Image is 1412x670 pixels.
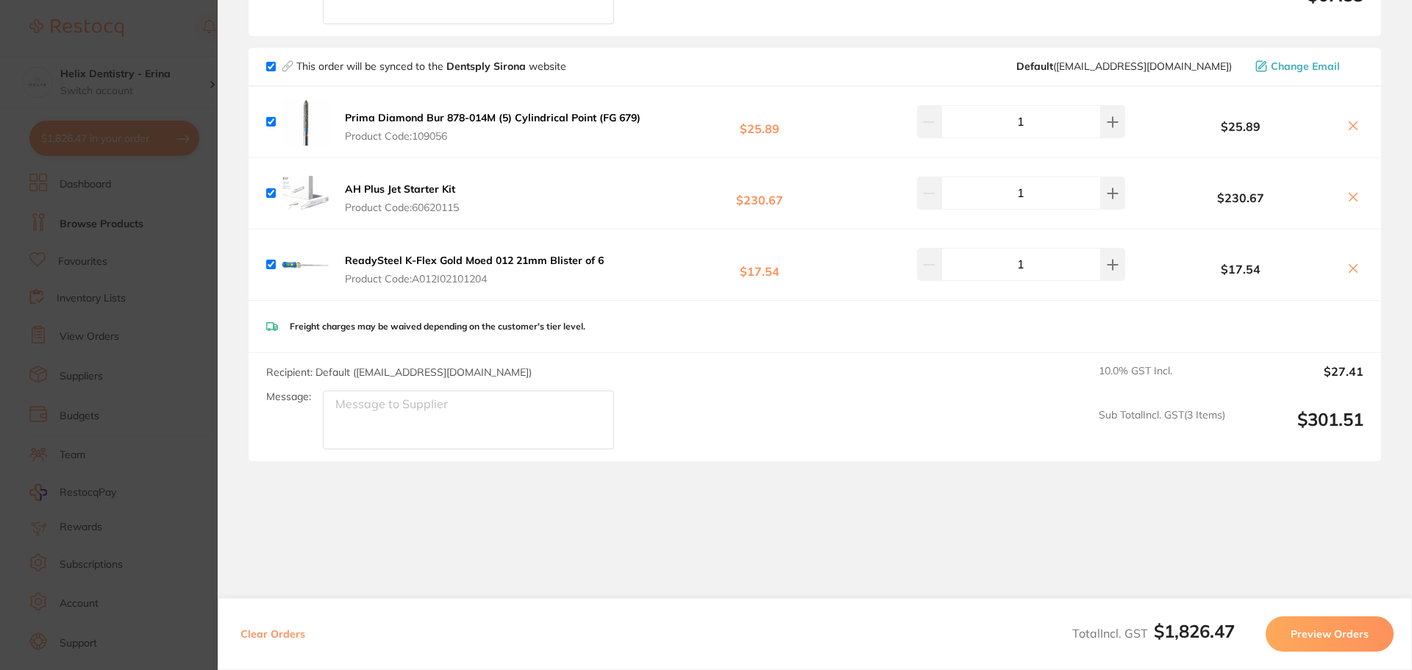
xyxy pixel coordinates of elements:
button: Prima Diamond Bur 878-014M (5) Cylindrical Point (FG 679) Product Code:109056 [340,111,645,142]
span: Total Incl. GST [1072,626,1235,641]
b: AH Plus Jet Starter Kit [345,182,455,196]
b: $25.89 [650,108,869,135]
button: ReadySteel K-Flex Gold Moed 012 21mm Blister of 6 Product Code:A012I02101204 [340,254,608,285]
output: $27.41 [1237,365,1363,397]
b: ReadySteel K-Flex Gold Moed 012 21mm Blister of 6 [345,254,604,267]
b: $230.67 [1144,191,1337,204]
p: This order will be synced to the website [296,60,566,72]
b: $17.54 [650,251,869,278]
span: Product Code: 109056 [345,130,641,142]
b: Prima Diamond Bur 878-014M (5) Cylindrical Point (FG 679) [345,111,641,124]
b: Default [1016,60,1053,73]
b: $17.54 [1144,263,1337,276]
button: Clear Orders [236,616,310,652]
output: $301.51 [1237,409,1363,449]
span: Product Code: 60620115 [345,202,459,213]
b: $230.67 [650,179,869,207]
span: 10.0 % GST Incl. [1099,365,1225,397]
button: Change Email [1251,60,1363,73]
img: MXA0b2c1dQ [282,99,329,146]
button: Preview Orders [1266,616,1394,652]
b: $25.89 [1144,120,1337,133]
span: Recipient: Default ( [EMAIL_ADDRESS][DOMAIN_NAME] ) [266,366,532,379]
p: Freight charges may be waived depending on the customer's tier level. [290,321,585,332]
span: Change Email [1271,60,1340,72]
label: Message: [266,391,311,403]
img: cHd3bjJxdw [282,170,329,217]
strong: Dentsply Sirona [446,60,529,73]
button: AH Plus Jet Starter Kit Product Code:60620115 [340,182,463,213]
span: Sub Total Incl. GST ( 3 Items) [1099,409,1225,449]
b: $1,826.47 [1154,620,1235,642]
span: Product Code: A012I02101204 [345,273,604,285]
img: eHhxdDU2ag [282,241,329,288]
span: clientservices@dentsplysirona.com [1016,60,1232,72]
